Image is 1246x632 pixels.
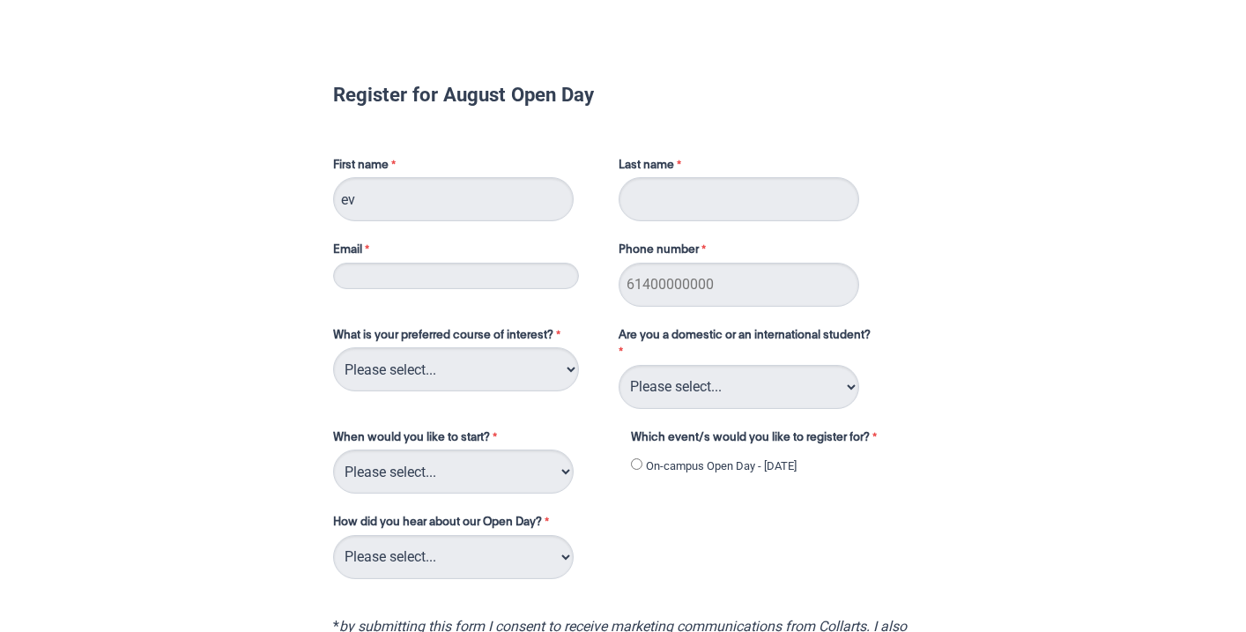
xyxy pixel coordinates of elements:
label: Email [333,242,601,263]
label: How did you hear about our Open Day? [333,514,553,535]
select: How did you hear about our Open Day? [333,535,574,579]
h1: Register for August Open Day [333,86,913,103]
select: When would you like to start? [333,450,574,494]
label: Which event/s would you like to register for? [631,429,899,450]
label: What is your preferred course of interest? [333,327,601,348]
label: Last name [619,157,686,178]
label: On-campus Open Day - [DATE] [646,457,797,475]
select: What is your preferred course of interest? [333,347,579,391]
label: First name [333,157,601,178]
input: Last name [619,177,859,221]
span: Are you a domestic or an international student? [619,330,871,341]
select: Are you a domestic or an international student? [619,365,859,409]
label: Phone number [619,242,710,263]
input: First name [333,177,574,221]
input: Email [333,263,579,289]
input: Phone number [619,263,859,307]
label: When would you like to start? [333,429,613,450]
